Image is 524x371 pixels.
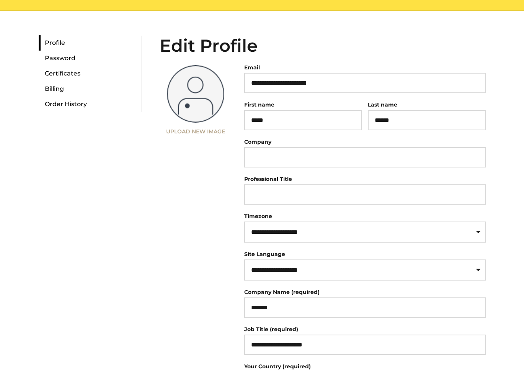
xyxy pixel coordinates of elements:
[244,101,274,108] label: First name
[39,66,141,81] a: Certificates
[244,251,285,258] label: Site Language
[244,136,271,147] label: Company
[244,363,311,370] label: Your Country (required)
[244,324,298,335] label: Job Title (required)
[160,129,232,134] label: Upload New Image
[244,62,260,73] label: Email
[39,35,141,51] a: Profile
[39,97,141,112] a: Order History
[39,81,141,97] a: Billing
[39,51,141,66] a: Password
[368,101,397,108] label: Last name
[160,35,486,56] h2: Edit Profile
[244,213,272,220] label: Timezone
[244,174,292,184] label: Professional Title
[244,287,320,297] label: Company Name (required)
